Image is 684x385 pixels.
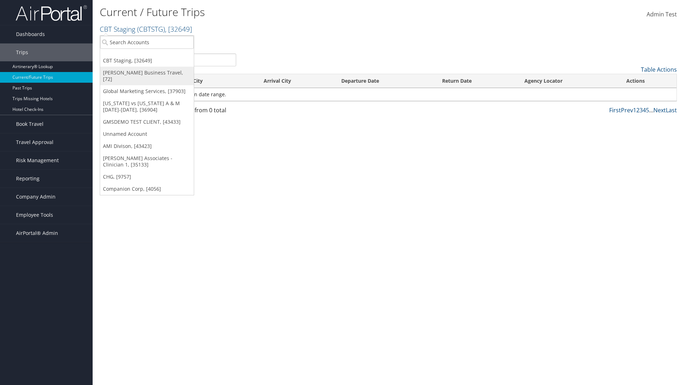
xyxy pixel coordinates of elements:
[16,152,59,169] span: Risk Management
[100,116,194,128] a: GMSDEMO TEST CLIENT, [43433]
[518,74,620,88] th: Agency Locator: activate to sort column ascending
[636,106,639,114] a: 2
[436,74,518,88] th: Return Date: activate to sort column ascending
[160,74,258,88] th: Departure City: activate to sort column ascending
[100,183,194,195] a: Companion Corp, [4056]
[100,140,194,152] a: AMI Divison, [43423]
[621,106,633,114] a: Prev
[649,106,653,114] span: …
[666,106,677,114] a: Last
[100,97,194,116] a: [US_STATE] vs [US_STATE] A & M [DATE]-[DATE], [36904]
[643,106,646,114] a: 4
[100,85,194,97] a: Global Marketing Services, [37903]
[633,106,636,114] a: 1
[646,106,649,114] a: 5
[16,133,53,151] span: Travel Approval
[100,171,194,183] a: CHG, [9757]
[100,36,194,49] input: Search Accounts
[100,5,484,20] h1: Current / Future Trips
[137,24,165,34] span: ( CBTSTG )
[100,67,194,85] a: [PERSON_NAME] Business Travel, [72]
[16,206,53,224] span: Employee Tools
[16,170,40,188] span: Reporting
[653,106,666,114] a: Next
[257,74,335,88] th: Arrival City: activate to sort column ascending
[100,55,194,67] a: CBT Staging, [32649]
[335,74,436,88] th: Departure Date: activate to sort column descending
[100,128,194,140] a: Unnamed Account
[16,25,45,43] span: Dashboards
[100,88,677,101] td: No Airtineraries found within the given date range.
[16,224,58,242] span: AirPortal® Admin
[641,66,677,73] a: Table Actions
[16,115,43,133] span: Book Travel
[620,74,677,88] th: Actions
[16,43,28,61] span: Trips
[647,10,677,18] span: Admin Test
[647,4,677,26] a: Admin Test
[16,188,56,206] span: Company Admin
[100,37,484,47] p: Filter:
[16,5,87,21] img: airportal-logo.png
[639,106,643,114] a: 3
[609,106,621,114] a: First
[165,24,192,34] span: , [ 32649 ]
[100,24,192,34] a: CBT Staging
[100,152,194,171] a: [PERSON_NAME] Associates - Clinician 1, [35133]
